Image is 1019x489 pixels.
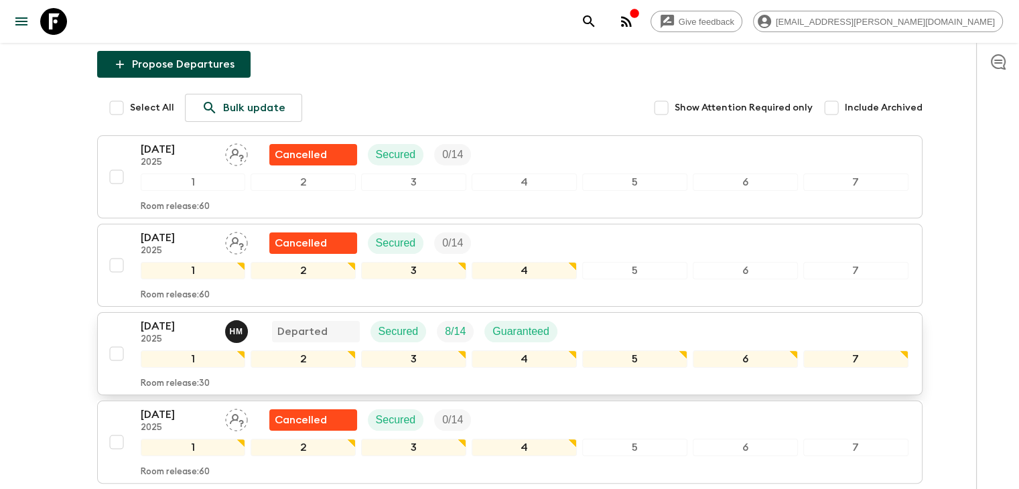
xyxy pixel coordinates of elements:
[693,439,798,456] div: 6
[376,235,416,251] p: Secured
[434,232,471,254] div: Trip Fill
[141,334,214,345] p: 2025
[275,147,327,163] p: Cancelled
[141,230,214,246] p: [DATE]
[582,350,687,368] div: 5
[582,173,687,191] div: 5
[141,157,214,168] p: 2025
[368,232,424,254] div: Secured
[141,423,214,433] p: 2025
[141,202,210,212] p: Room release: 60
[442,147,463,163] p: 0 / 14
[97,312,923,395] button: [DATE]2025Hob MedinaDepartedSecuredTrip FillGuaranteed1234567Room release:30
[693,173,798,191] div: 6
[492,324,549,340] p: Guaranteed
[223,100,285,116] p: Bulk update
[251,173,356,191] div: 2
[251,350,356,368] div: 2
[275,412,327,428] p: Cancelled
[379,324,419,340] p: Secured
[275,235,327,251] p: Cancelled
[141,141,214,157] p: [DATE]
[370,321,427,342] div: Secured
[442,412,463,428] p: 0 / 14
[651,11,742,32] a: Give feedback
[472,439,577,456] div: 4
[582,439,687,456] div: 5
[97,135,923,218] button: [DATE]2025Assign pack leaderFlash Pack cancellationSecuredTrip Fill1234567Room release:60
[141,318,214,334] p: [DATE]
[97,51,251,78] button: Propose Departures
[368,144,424,165] div: Secured
[225,413,248,423] span: Assign pack leader
[442,235,463,251] p: 0 / 14
[141,290,210,301] p: Room release: 60
[185,94,302,122] a: Bulk update
[361,350,466,368] div: 3
[141,262,246,279] div: 1
[376,147,416,163] p: Secured
[768,17,1002,27] span: [EMAIL_ADDRESS][PERSON_NAME][DOMAIN_NAME]
[8,8,35,35] button: menu
[472,173,577,191] div: 4
[361,439,466,456] div: 3
[845,101,923,115] span: Include Archived
[97,224,923,307] button: [DATE]2025Assign pack leaderFlash Pack cancellationSecuredTrip Fill1234567Room release:60
[472,350,577,368] div: 4
[693,350,798,368] div: 6
[97,401,923,484] button: [DATE]2025Assign pack leaderFlash Pack cancellationSecuredTrip Fill1234567Room release:60
[141,246,214,257] p: 2025
[130,101,174,115] span: Select All
[225,324,251,335] span: Hob Medina
[693,262,798,279] div: 6
[434,409,471,431] div: Trip Fill
[445,324,466,340] p: 8 / 14
[437,321,474,342] div: Trip Fill
[251,262,356,279] div: 2
[582,262,687,279] div: 5
[434,144,471,165] div: Trip Fill
[277,324,328,340] p: Departed
[803,439,908,456] div: 7
[803,262,908,279] div: 7
[269,144,357,165] div: Flash Pack cancellation
[141,350,246,368] div: 1
[141,407,214,423] p: [DATE]
[269,409,357,431] div: Flash Pack cancellation
[141,467,210,478] p: Room release: 60
[225,147,248,158] span: Assign pack leader
[753,11,1003,32] div: [EMAIL_ADDRESS][PERSON_NAME][DOMAIN_NAME]
[251,439,356,456] div: 2
[671,17,742,27] span: Give feedback
[472,262,577,279] div: 4
[141,173,246,191] div: 1
[361,262,466,279] div: 3
[368,409,424,431] div: Secured
[361,173,466,191] div: 3
[675,101,813,115] span: Show Attention Required only
[376,412,416,428] p: Secured
[269,232,357,254] div: Flash Pack cancellation
[803,350,908,368] div: 7
[141,439,246,456] div: 1
[141,378,210,389] p: Room release: 30
[803,173,908,191] div: 7
[575,8,602,35] button: search adventures
[225,236,248,247] span: Assign pack leader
